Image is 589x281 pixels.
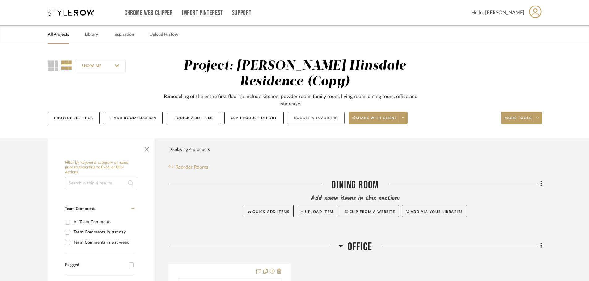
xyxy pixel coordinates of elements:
[104,112,163,124] button: + Add Room/Section
[65,160,137,175] h6: Filter by keyword, category or name prior to exporting to Excel or Bulk Actions
[244,205,294,217] button: Quick Add Items
[74,227,133,237] div: Team Comments in last day
[65,207,96,211] span: Team Comments
[297,205,337,217] button: Upload Item
[125,10,173,16] a: Chrome Web Clipper
[113,31,134,39] a: Inspiration
[168,143,210,156] div: Displaying 4 products
[141,142,153,154] button: Close
[182,10,223,16] a: Import Pinterest
[349,112,408,124] button: Share with client
[65,177,137,189] input: Search within 4 results
[288,112,345,124] button: Budget & Invoicing
[402,205,467,217] button: Add via your libraries
[168,194,542,203] div: Add some items in this section:
[74,238,133,247] div: Team Comments in last week
[150,31,178,39] a: Upload History
[252,210,290,213] span: Quick Add Items
[184,60,406,88] div: Project: [PERSON_NAME] Hinsdale Residence (Copy)
[224,112,284,124] button: CSV Product Import
[471,9,524,16] span: Hello, [PERSON_NAME]
[352,116,397,125] span: Share with client
[168,163,208,171] button: Reorder Rooms
[505,116,532,125] span: More tools
[348,240,372,254] span: Office
[160,93,421,108] div: Remodeling of the entire first floor to include kitchen, powder room, family room, living room, d...
[167,112,220,124] button: + Quick Add Items
[85,31,98,39] a: Library
[48,112,100,124] button: Project Settings
[65,262,126,268] div: Flagged
[232,10,252,16] a: Support
[341,205,399,217] button: Clip from a website
[48,31,69,39] a: All Projects
[501,112,542,124] button: More tools
[176,163,208,171] span: Reorder Rooms
[74,217,133,227] div: All Team Comments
